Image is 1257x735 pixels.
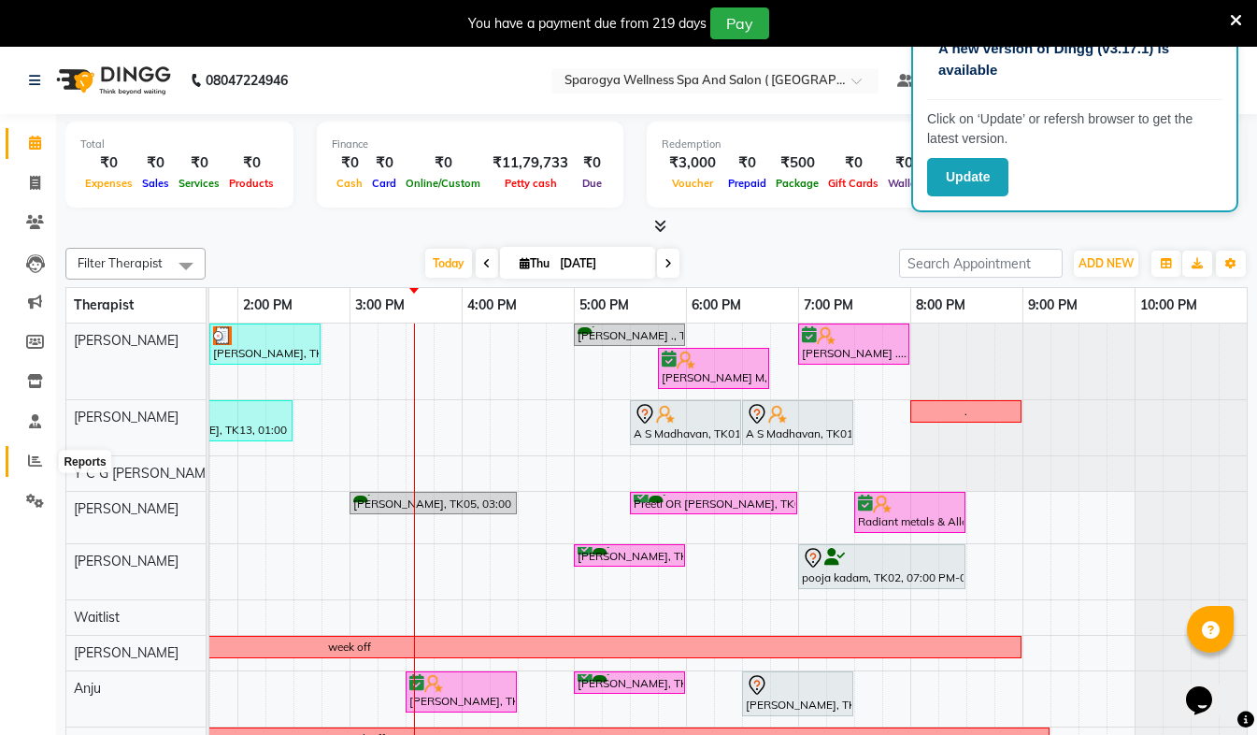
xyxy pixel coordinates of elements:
[74,409,179,425] span: [PERSON_NAME]
[127,403,291,439] div: [PERSON_NAME], TK13, 01:00 PM-02:30 PM, Swedish 90 Min
[576,326,683,344] div: [PERSON_NAME] ., TK03, 05:00 PM-06:00 PM, Swedish 60 Min
[964,403,967,420] div: .
[350,292,409,319] a: 3:00 PM
[799,292,858,319] a: 7:00 PM
[78,255,163,270] span: Filter Therapist
[576,152,608,174] div: ₹0
[468,14,707,34] div: You have a payment due from 219 days
[367,177,401,190] span: Card
[723,152,771,174] div: ₹0
[575,292,634,319] a: 5:00 PM
[800,326,907,362] div: [PERSON_NAME] ...., TK20, 07:00 PM-08:00 PM, Swedish 60 Min
[1023,292,1082,319] a: 9:00 PM
[687,292,746,319] a: 6:00 PM
[401,152,485,174] div: ₹0
[667,177,718,190] span: Voucher
[224,177,279,190] span: Products
[463,292,521,319] a: 4:00 PM
[425,249,472,278] span: Today
[1178,660,1238,716] iframe: chat widget
[576,674,683,692] div: [PERSON_NAME], TK06, 05:00 PM-06:00 PM, Swedish 60 Min
[500,177,562,190] span: Petty cash
[938,38,1211,80] p: A new version of Dingg (v3.17.1) is available
[59,451,110,473] div: Reports
[48,54,176,107] img: logo
[74,553,179,569] span: [PERSON_NAME]
[911,292,970,319] a: 8:00 PM
[723,177,771,190] span: Prepaid
[771,152,823,174] div: ₹500
[206,54,288,107] b: 08047224946
[662,152,723,174] div: ₹3,000
[800,547,964,586] div: pooja kadam, TK02, 07:00 PM-08:30 PM, Swedish 90 Min
[174,152,224,174] div: ₹0
[744,674,851,713] div: [PERSON_NAME], TK15, 06:30 PM-07:30 PM, Swedish 60 Min
[771,177,823,190] span: Package
[80,137,279,152] div: Total
[744,403,851,442] div: A S Madhavan, TK01, 06:30 PM-07:30 PM, Swedish 60 Min
[74,465,217,482] span: Y C G [PERSON_NAME]
[80,177,137,190] span: Expenses
[632,403,739,442] div: A S Madhavan, TK01, 05:30 PM-06:30 PM, Swedish 60 Min
[899,249,1063,278] input: Search Appointment
[554,250,648,278] input: 2025-09-04
[224,152,279,174] div: ₹0
[1136,292,1202,319] a: 10:00 PM
[328,639,371,656] div: week off
[927,109,1222,149] p: Click on ‘Update’ or refersh browser to get the latest version.
[578,177,607,190] span: Due
[407,674,515,710] div: [PERSON_NAME], TK18, 03:30 PM-04:30 PM, Swedish 60 Min
[401,177,485,190] span: Online/Custom
[576,547,683,565] div: [PERSON_NAME], TK06, 05:00 PM-06:00 PM, Swedish 60 Min
[211,326,319,362] div: [PERSON_NAME], TK16, 01:45 PM-02:45 PM, Swedish 60 Min
[137,177,174,190] span: Sales
[856,495,964,530] div: Radiant metals & Alloys pvt ltd ., TK07, 07:30 PM-08:30 PM, Swedish 60 Min
[351,495,515,512] div: [PERSON_NAME], TK05, 03:00 PM-04:30 PM, Swedish 90 Min
[238,292,297,319] a: 2:00 PM
[74,644,179,661] span: [PERSON_NAME]
[137,152,174,174] div: ₹0
[485,152,576,174] div: ₹11,79,733
[332,152,367,174] div: ₹0
[883,177,924,190] span: Wallet
[74,500,179,517] span: [PERSON_NAME]
[632,495,795,512] div: Preeti OR [PERSON_NAME], TK08, 05:30 PM-07:00 PM, Swedish 90 Min
[74,332,179,349] span: [PERSON_NAME]
[515,256,554,270] span: Thu
[332,177,367,190] span: Cash
[660,351,767,386] div: [PERSON_NAME] M, TK19, 05:45 PM-06:45 PM, Swedish 60 Min
[1078,256,1134,270] span: ADD NEW
[74,680,101,697] span: Anju
[74,609,120,626] span: Waitlist
[1074,251,1138,277] button: ADD NEW
[883,152,924,174] div: ₹0
[823,177,883,190] span: Gift Cards
[174,177,224,190] span: Services
[74,296,134,313] span: Therapist
[662,137,924,152] div: Redemption
[367,152,401,174] div: ₹0
[710,7,769,39] button: Pay
[332,137,608,152] div: Finance
[927,158,1008,196] button: Update
[823,152,883,174] div: ₹0
[80,152,137,174] div: ₹0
